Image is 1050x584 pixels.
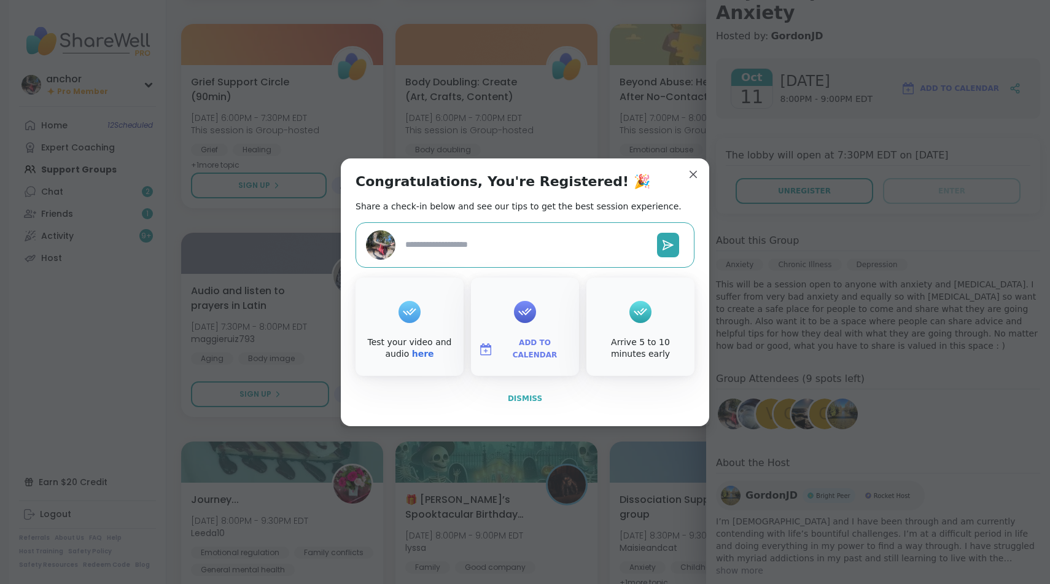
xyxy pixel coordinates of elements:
[589,337,692,360] div: Arrive 5 to 10 minutes early
[366,230,395,260] img: anchor
[508,394,542,403] span: Dismiss
[356,200,682,212] h2: Share a check-in below and see our tips to get the best session experience.
[498,337,572,361] span: Add to Calendar
[356,386,694,411] button: Dismiss
[478,342,493,357] img: ShareWell Logomark
[358,337,461,360] div: Test your video and audio
[356,173,650,190] h1: Congratulations, You're Registered! 🎉
[412,349,434,359] a: here
[473,337,577,362] button: Add to Calendar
